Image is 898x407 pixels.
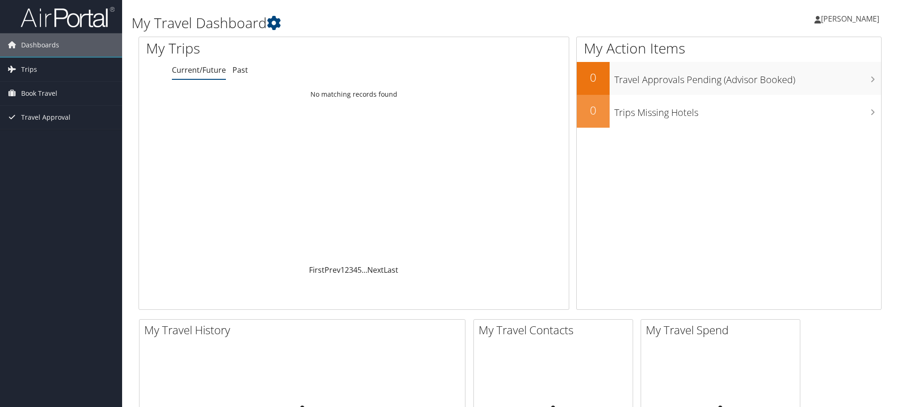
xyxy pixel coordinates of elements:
[349,265,353,275] a: 3
[132,13,636,33] h1: My Travel Dashboard
[577,62,881,95] a: 0Travel Approvals Pending (Advisor Booked)
[21,106,70,129] span: Travel Approval
[577,95,881,128] a: 0Trips Missing Hotels
[384,265,398,275] a: Last
[479,322,633,338] h2: My Travel Contacts
[309,265,325,275] a: First
[357,265,362,275] a: 5
[139,86,569,103] td: No matching records found
[577,102,610,118] h2: 0
[821,14,879,24] span: [PERSON_NAME]
[21,6,115,28] img: airportal-logo.png
[345,265,349,275] a: 2
[353,265,357,275] a: 4
[144,322,465,338] h2: My Travel History
[146,38,383,58] h1: My Trips
[21,33,59,57] span: Dashboards
[814,5,889,33] a: [PERSON_NAME]
[577,38,881,58] h1: My Action Items
[614,101,881,119] h3: Trips Missing Hotels
[325,265,341,275] a: Prev
[646,322,800,338] h2: My Travel Spend
[362,265,367,275] span: …
[21,82,57,105] span: Book Travel
[614,69,881,86] h3: Travel Approvals Pending (Advisor Booked)
[232,65,248,75] a: Past
[577,69,610,85] h2: 0
[367,265,384,275] a: Next
[21,58,37,81] span: Trips
[341,265,345,275] a: 1
[172,65,226,75] a: Current/Future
